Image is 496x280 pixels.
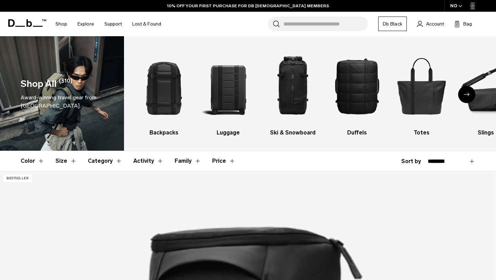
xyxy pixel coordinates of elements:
[21,93,103,110] div: Award-winning travel gear from [GEOGRAPHIC_DATA].
[395,47,448,125] img: Db
[175,151,201,171] button: Toggle Filter
[202,47,255,137] a: Db Luggage
[132,12,161,36] a: Lost & Found
[267,47,319,137] li: 3 / 10
[21,77,56,91] h1: Shop All
[331,47,383,137] li: 4 / 10
[50,12,166,36] nav: Main Navigation
[395,47,448,137] li: 5 / 10
[267,47,319,125] img: Db
[378,17,407,31] a: Db Black
[267,129,319,137] h3: Ski & Snowboard
[138,129,190,137] h3: Backpacks
[454,20,472,28] button: Bag
[202,129,255,137] h3: Luggage
[202,47,255,125] img: Db
[104,12,122,36] a: Support
[133,151,164,171] button: Toggle Filter
[167,3,329,9] a: 10% OFF YOUR FIRST PURCHASE FOR DB [DEMOGRAPHIC_DATA] MEMBERS
[3,175,32,182] p: Bestseller
[463,20,472,28] span: Bag
[21,151,44,171] button: Toggle Filter
[395,129,448,137] h3: Totes
[55,12,67,36] a: Shop
[138,47,190,125] img: Db
[202,47,255,137] li: 2 / 10
[267,47,319,137] a: Db Ski & Snowboard
[77,12,94,36] a: Explore
[59,77,72,91] span: (310)
[212,151,236,171] button: Toggle Price
[331,47,383,125] img: Db
[88,151,122,171] button: Toggle Filter
[331,129,383,137] h3: Duffels
[138,47,190,137] a: Db Backpacks
[395,47,448,137] a: Db Totes
[417,20,444,28] a: Account
[426,20,444,28] span: Account
[138,47,190,137] li: 1 / 10
[55,151,77,171] button: Toggle Filter
[331,47,383,137] a: Db Duffels
[458,86,475,103] div: Next slide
